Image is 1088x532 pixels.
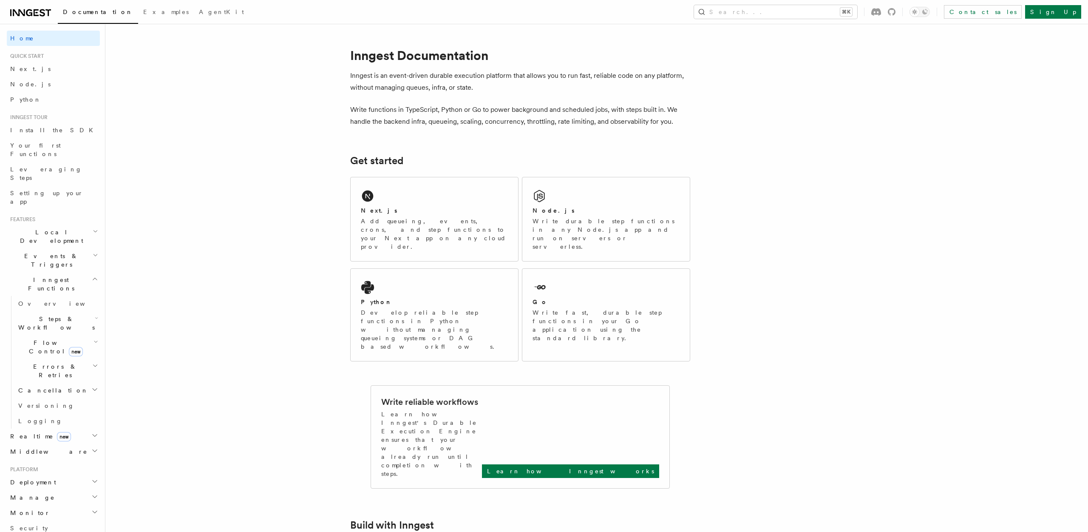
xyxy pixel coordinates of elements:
[533,206,575,215] h2: Node.js
[143,9,189,15] span: Examples
[694,5,857,19] button: Search...⌘K
[533,308,680,342] p: Write fast, durable step functions in your Go application using the standard library.
[57,432,71,441] span: new
[361,206,397,215] h2: Next.js
[15,413,100,429] a: Logging
[7,114,48,121] span: Inngest tour
[840,8,852,16] kbd: ⌘K
[909,7,930,17] button: Toggle dark mode
[7,53,44,60] span: Quick start
[15,383,100,398] button: Cancellation
[533,217,680,251] p: Write durable step functions in any Node.js app and run on servers or serverless.
[7,248,100,272] button: Events & Triggers
[7,490,100,505] button: Manage
[7,276,92,293] span: Inngest Functions
[10,96,41,103] span: Python
[15,296,100,311] a: Overview
[1025,5,1081,19] a: Sign Up
[15,315,95,332] span: Steps & Workflows
[482,464,659,478] a: Learn how Inngest works
[10,190,83,205] span: Setting up your app
[7,185,100,209] a: Setting up your app
[10,34,34,43] span: Home
[7,92,100,107] a: Python
[361,308,508,351] p: Develop reliable step functions in Python without managing queueing systems or DAG based workflows.
[350,155,403,167] a: Get started
[7,432,71,441] span: Realtime
[18,300,106,307] span: Overview
[350,70,690,94] p: Inngest is an event-driven durable execution platform that allows you to run fast, reliable code ...
[350,268,518,361] a: PythonDevelop reliable step functions in Python without managing queueing systems or DAG based wo...
[381,396,478,408] h2: Write reliable workflows
[10,525,48,532] span: Security
[10,142,61,157] span: Your first Functions
[7,466,38,473] span: Platform
[350,519,434,531] a: Build with Inngest
[7,505,100,521] button: Monitor
[7,252,93,269] span: Events & Triggers
[199,9,244,15] span: AgentKit
[361,217,508,251] p: Add queueing, events, crons, and step functions to your Next app on any cloud provider.
[15,339,93,356] span: Flow Control
[15,311,100,335] button: Steps & Workflows
[7,509,50,517] span: Monitor
[522,268,690,361] a: GoWrite fast, durable step functions in your Go application using the standard library.
[58,3,138,24] a: Documentation
[522,177,690,262] a: Node.jsWrite durable step functions in any Node.js app and run on servers or serverless.
[194,3,249,23] a: AgentKit
[10,127,98,134] span: Install the SDK
[381,410,482,478] p: Learn how Inngest's Durable Execution Engine ensures that your workflow already run until complet...
[18,402,74,409] span: Versioning
[7,162,100,185] a: Leveraging Steps
[533,298,548,306] h2: Go
[63,9,133,15] span: Documentation
[7,475,100,490] button: Deployment
[7,77,100,92] a: Node.js
[350,177,518,262] a: Next.jsAdd queueing, events, crons, and step functions to your Next app on any cloud provider.
[7,447,88,456] span: Middleware
[10,166,82,181] span: Leveraging Steps
[7,122,100,138] a: Install the SDK
[69,347,83,356] span: new
[350,48,690,63] h1: Inngest Documentation
[138,3,194,23] a: Examples
[7,493,55,502] span: Manage
[7,272,100,296] button: Inngest Functions
[15,398,100,413] a: Versioning
[15,386,88,395] span: Cancellation
[7,296,100,429] div: Inngest Functions
[7,444,100,459] button: Middleware
[7,225,100,248] button: Local Development
[350,104,690,128] p: Write functions in TypeScript, Python or Go to power background and scheduled jobs, with steps bu...
[7,31,100,46] a: Home
[7,228,93,245] span: Local Development
[487,467,654,475] p: Learn how Inngest works
[15,335,100,359] button: Flow Controlnew
[7,138,100,162] a: Your first Functions
[10,81,51,88] span: Node.js
[7,429,100,444] button: Realtimenew
[15,362,92,379] span: Errors & Retries
[7,216,35,223] span: Features
[361,298,392,306] h2: Python
[944,5,1022,19] a: Contact sales
[7,478,56,486] span: Deployment
[15,359,100,383] button: Errors & Retries
[7,61,100,77] a: Next.js
[18,418,62,424] span: Logging
[10,65,51,72] span: Next.js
